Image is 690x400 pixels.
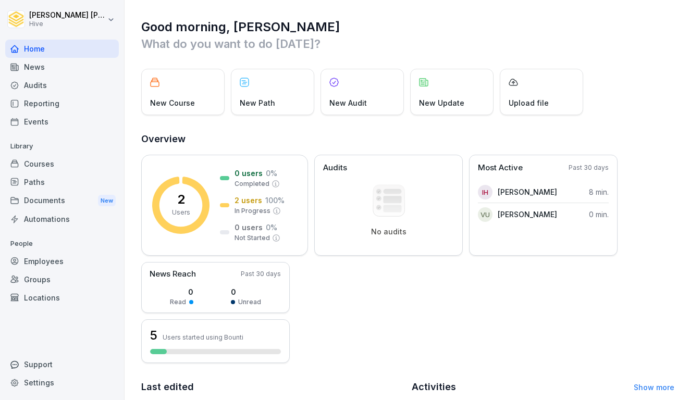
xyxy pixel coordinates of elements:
p: 100 % [265,195,285,206]
p: 0 users [235,222,263,233]
p: Users [172,208,190,217]
p: 0 [170,286,193,297]
p: [PERSON_NAME] [498,209,557,220]
a: Employees [5,252,119,270]
p: 0 % [266,168,277,179]
p: No audits [371,227,406,236]
h1: Good morning, [PERSON_NAME] [141,19,674,35]
div: IH [478,185,492,199]
a: DocumentsNew [5,191,119,210]
h3: 5 [150,327,157,344]
p: 2 users [235,195,262,206]
a: Paths [5,173,119,191]
p: Hive [29,20,105,28]
a: Courses [5,155,119,173]
p: Most Active [478,162,523,174]
p: Not Started [235,233,270,243]
a: Events [5,113,119,131]
p: Audits [323,162,347,174]
p: Read [170,297,186,307]
p: Past 30 days [569,163,609,172]
p: 0 [231,286,261,297]
div: Support [5,355,119,373]
p: What do you want to do [DATE]? [141,35,674,52]
p: New Audit [329,97,367,108]
a: Reporting [5,94,119,113]
a: News [5,58,119,76]
h2: Last edited [141,380,404,394]
p: Upload file [509,97,549,108]
p: [PERSON_NAME] [PERSON_NAME] [29,11,105,20]
p: News Reach [150,268,196,280]
p: Library [5,138,119,155]
a: Show more [634,383,674,392]
div: VU [478,207,492,222]
a: Locations [5,289,119,307]
div: Documents [5,191,119,210]
p: [PERSON_NAME] [498,186,557,197]
p: Completed [235,179,269,189]
p: New Update [419,97,464,108]
p: New Path [240,97,275,108]
p: Past 30 days [241,269,281,279]
a: Automations [5,210,119,228]
div: New [98,195,116,207]
p: People [5,235,119,252]
p: Unread [238,297,261,307]
p: 8 min. [589,186,609,197]
a: Groups [5,270,119,289]
p: 0 users [235,168,263,179]
h2: Activities [412,380,456,394]
a: Home [5,40,119,58]
h2: Overview [141,132,674,146]
a: Settings [5,373,119,392]
p: 0 % [266,222,277,233]
p: In Progress [235,206,270,216]
p: Users started using Bounti [163,333,243,341]
p: 0 min. [589,209,609,220]
a: Audits [5,76,119,94]
p: New Course [150,97,195,108]
p: 2 [177,193,185,206]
